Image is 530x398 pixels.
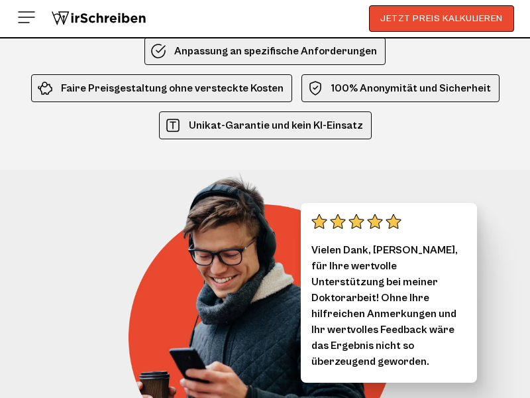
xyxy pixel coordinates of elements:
[16,7,37,28] img: Menu open
[150,43,166,59] img: Anpassung an spezifische Anforderungen
[307,80,323,96] img: 100% Anonymität und Sicherheit
[174,43,377,59] span: Anpassung an spezifische Anforderungen
[50,9,147,29] img: logo wirschreiben
[311,242,466,369] span: Vielen Dank, [PERSON_NAME], für Ihre wertvolle Unterstützung bei meiner Doktorarbeit! Ohne Ihre h...
[189,117,363,133] span: Unikat-Garantie und kein KI-Einsatz
[165,117,181,133] img: Unikat-Garantie und kein KI-Einsatz
[311,214,401,230] img: stars
[369,5,514,32] button: JETZT PREIS KALKULIEREN
[331,80,491,96] span: 100% Anonymität und Sicherheit
[37,80,53,96] img: Faire Preisgestaltung ohne versteckte Kosten
[61,80,284,96] span: Faire Preisgestaltung ohne versteckte Kosten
